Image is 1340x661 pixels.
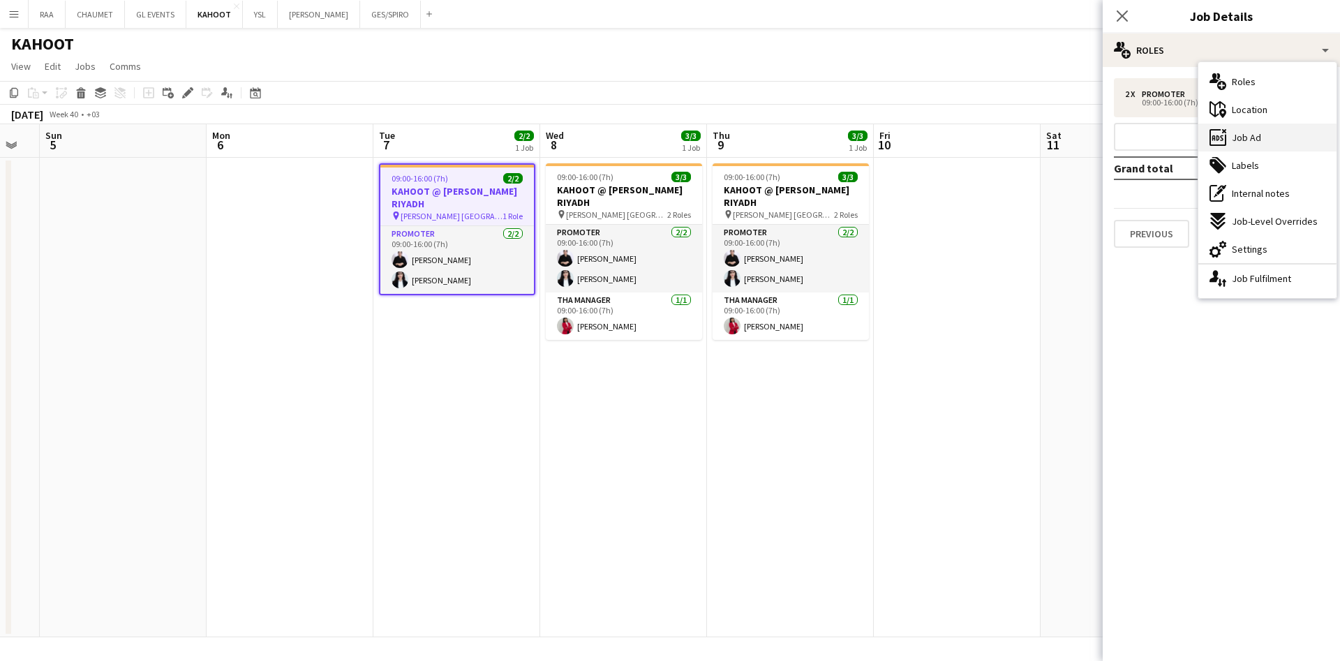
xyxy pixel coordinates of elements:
span: Internal notes [1232,187,1290,200]
button: GES/SPIRO [360,1,421,28]
span: Sun [45,129,62,142]
span: Week 40 [46,109,81,119]
div: 1 Job [849,142,867,153]
div: [DATE] [11,107,43,121]
button: GL EVENTS [125,1,186,28]
span: Settings [1232,243,1267,255]
span: Job-Level Overrides [1232,215,1318,228]
span: 2 Roles [834,209,858,220]
span: Location [1232,103,1267,116]
h1: KAHOOT [11,34,74,54]
span: 09:00-16:00 (7h) [392,173,448,184]
div: Job Fulfilment [1198,265,1337,292]
button: KAHOOT [186,1,243,28]
span: Fri [879,129,891,142]
span: 9 [710,137,730,153]
td: Grand total [1114,157,1241,179]
span: Job Ad [1232,131,1261,144]
span: Jobs [75,60,96,73]
span: View [11,60,31,73]
span: Wed [546,129,564,142]
span: Comms [110,60,141,73]
span: 3/3 [671,172,691,182]
span: 11 [1044,137,1062,153]
button: CHAUMET [66,1,125,28]
a: View [6,57,36,75]
h3: Job Details [1103,7,1340,25]
a: Jobs [69,57,101,75]
span: 6 [210,137,230,153]
app-job-card: 09:00-16:00 (7h)3/3KAHOOT @ [PERSON_NAME] RIYADH [PERSON_NAME] [GEOGRAPHIC_DATA]2 RolesPromoter2/... [546,163,702,340]
a: Comms [104,57,147,75]
span: Labels [1232,159,1259,172]
app-card-role: Promoter2/209:00-16:00 (7h)[PERSON_NAME][PERSON_NAME] [380,226,534,294]
app-card-role: Promoter2/209:00-16:00 (7h)[PERSON_NAME][PERSON_NAME] [713,225,869,292]
div: 1 Job [682,142,700,153]
div: +03 [87,109,100,119]
span: 7 [377,137,395,153]
span: 09:00-16:00 (7h) [557,172,613,182]
div: Roles [1103,34,1340,67]
span: 3/3 [838,172,858,182]
div: 2 x [1125,89,1142,99]
span: 3/3 [848,131,868,141]
span: 8 [544,137,564,153]
button: YSL [243,1,278,28]
span: Sat [1046,129,1062,142]
span: [PERSON_NAME] [GEOGRAPHIC_DATA] [401,211,502,221]
div: 09:00-16:00 (7h) [1125,99,1303,106]
button: RAA [29,1,66,28]
app-card-role: THA Manager1/109:00-16:00 (7h)[PERSON_NAME] [546,292,702,340]
span: Mon [212,129,230,142]
span: Thu [713,129,730,142]
app-card-role: Promoter2/209:00-16:00 (7h)[PERSON_NAME][PERSON_NAME] [546,225,702,292]
app-job-card: 09:00-16:00 (7h)3/3KAHOOT @ [PERSON_NAME] RIYADH [PERSON_NAME] [GEOGRAPHIC_DATA]2 RolesPromoter2/... [713,163,869,340]
div: 1 Job [515,142,533,153]
span: Edit [45,60,61,73]
span: [PERSON_NAME] [GEOGRAPHIC_DATA] [566,209,667,220]
span: 2/2 [503,173,523,184]
span: 1 Role [502,211,523,221]
app-job-card: 09:00-16:00 (7h)2/2KAHOOT @ [PERSON_NAME] RIYADH [PERSON_NAME] [GEOGRAPHIC_DATA]1 RolePromoter2/2... [379,163,535,295]
h3: KAHOOT @ [PERSON_NAME] RIYADH [546,184,702,209]
span: 09:00-16:00 (7h) [724,172,780,182]
span: Roles [1232,75,1256,88]
button: [PERSON_NAME] [278,1,360,28]
h3: KAHOOT @ [PERSON_NAME] RIYADH [380,185,534,210]
app-card-role: THA Manager1/109:00-16:00 (7h)[PERSON_NAME] [713,292,869,340]
span: 2 Roles [667,209,691,220]
span: 10 [877,137,891,153]
div: Promoter [1142,89,1191,99]
span: 5 [43,137,62,153]
span: 2/2 [514,131,534,141]
span: 3/3 [681,131,701,141]
span: Tue [379,129,395,142]
button: Add role [1114,123,1329,151]
span: [PERSON_NAME] [GEOGRAPHIC_DATA] [733,209,834,220]
button: Previous [1114,220,1189,248]
h3: KAHOOT @ [PERSON_NAME] RIYADH [713,184,869,209]
a: Edit [39,57,66,75]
